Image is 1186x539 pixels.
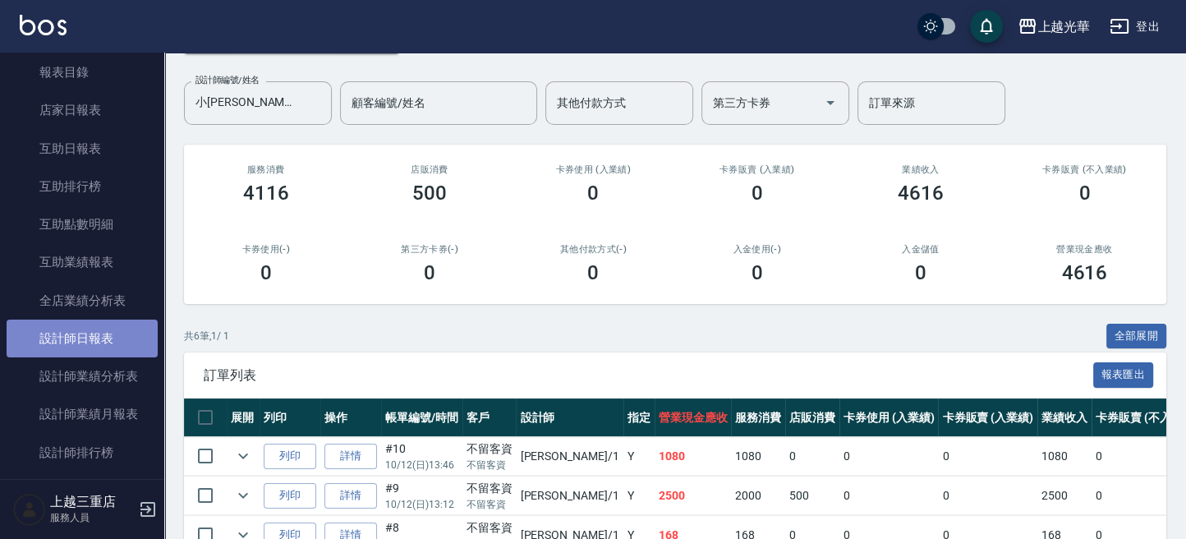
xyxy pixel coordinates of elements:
div: 不留客資 [467,519,513,537]
h3: 0 [1078,182,1090,205]
th: 指定 [623,398,655,437]
h3: 0 [260,261,272,284]
button: 列印 [264,483,316,509]
th: 客戶 [462,398,517,437]
th: 店販消費 [785,398,839,437]
a: 報表匯出 [1093,366,1154,382]
a: 商品銷售排行榜 [7,472,158,509]
a: 詳情 [324,483,377,509]
th: 列印 [260,398,320,437]
p: 10/12 (日) 13:46 [385,458,458,472]
td: 1080 [731,437,785,476]
h3: 0 [587,182,599,205]
a: 設計師業績月報表 [7,395,158,433]
a: 設計師排行榜 [7,434,158,472]
button: 登出 [1103,12,1166,42]
th: 卡券販賣 (入業績) [938,398,1037,437]
td: 0 [938,477,1037,515]
td: 0 [785,437,839,476]
td: #9 [381,477,462,515]
button: save [970,10,1003,43]
h3: 0 [752,261,763,284]
th: 操作 [320,398,381,437]
button: 上越光華 [1011,10,1096,44]
h2: 入金儲值 [858,244,982,255]
button: Open [817,90,844,116]
h2: 店販消費 [367,164,491,175]
a: 互助點數明細 [7,205,158,243]
button: 全部展開 [1106,324,1167,349]
td: 1080 [655,437,732,476]
h3: 0 [915,261,926,284]
th: 展開 [227,398,260,437]
h2: 其他付款方式(-) [531,244,655,255]
h5: 上越三重店 [50,494,134,510]
div: 上越光華 [1037,16,1090,37]
td: 0 [938,437,1037,476]
td: 2000 [731,477,785,515]
a: 互助業績報表 [7,243,158,281]
div: 不留客資 [467,440,513,458]
img: Logo [20,15,67,35]
h2: 第三方卡券(-) [367,244,491,255]
h2: 卡券使用(-) [204,244,328,255]
h2: 卡券販賣 (入業績) [695,164,819,175]
h3: 4616 [1061,261,1107,284]
td: 0 [839,477,939,515]
button: expand row [231,444,255,468]
h2: 營業現金應收 [1023,244,1147,255]
a: 互助排行榜 [7,168,158,205]
th: 業績收入 [1037,398,1092,437]
img: Person [13,493,46,526]
p: 共 6 筆, 1 / 1 [184,329,229,343]
td: 0 [839,437,939,476]
p: 不留客資 [467,458,513,472]
a: 詳情 [324,444,377,469]
h2: 卡券使用 (入業績) [531,164,655,175]
h3: 服務消費 [204,164,328,175]
h3: 0 [752,182,763,205]
p: 不留客資 [467,497,513,512]
h3: 4116 [243,182,289,205]
th: 設計師 [516,398,623,437]
h3: 500 [412,182,447,205]
a: 設計師日報表 [7,320,158,357]
label: 設計師編號/姓名 [195,74,260,86]
h3: 0 [424,261,435,284]
th: 卡券使用 (入業績) [839,398,939,437]
a: 互助日報表 [7,130,158,168]
td: 2500 [1037,477,1092,515]
h3: 0 [587,261,599,284]
td: Y [623,477,655,515]
th: 帳單編號/時間 [381,398,462,437]
span: 訂單列表 [204,367,1093,384]
button: 列印 [264,444,316,469]
div: 不留客資 [467,480,513,497]
button: expand row [231,483,255,508]
td: 500 [785,477,839,515]
td: Y [623,437,655,476]
a: 報表目錄 [7,53,158,91]
a: 店家日報表 [7,91,158,129]
h3: 4616 [898,182,944,205]
h2: 入金使用(-) [695,244,819,255]
h2: 業績收入 [858,164,982,175]
button: 報表匯出 [1093,362,1154,388]
th: 營業現金應收 [655,398,732,437]
p: 10/12 (日) 13:12 [385,497,458,512]
p: 服務人員 [50,510,134,525]
a: 全店業績分析表 [7,282,158,320]
td: #10 [381,437,462,476]
td: [PERSON_NAME] /1 [516,437,623,476]
td: 2500 [655,477,732,515]
h2: 卡券販賣 (不入業績) [1023,164,1147,175]
td: [PERSON_NAME] /1 [516,477,623,515]
td: 1080 [1037,437,1092,476]
th: 服務消費 [731,398,785,437]
a: 設計師業績分析表 [7,357,158,395]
